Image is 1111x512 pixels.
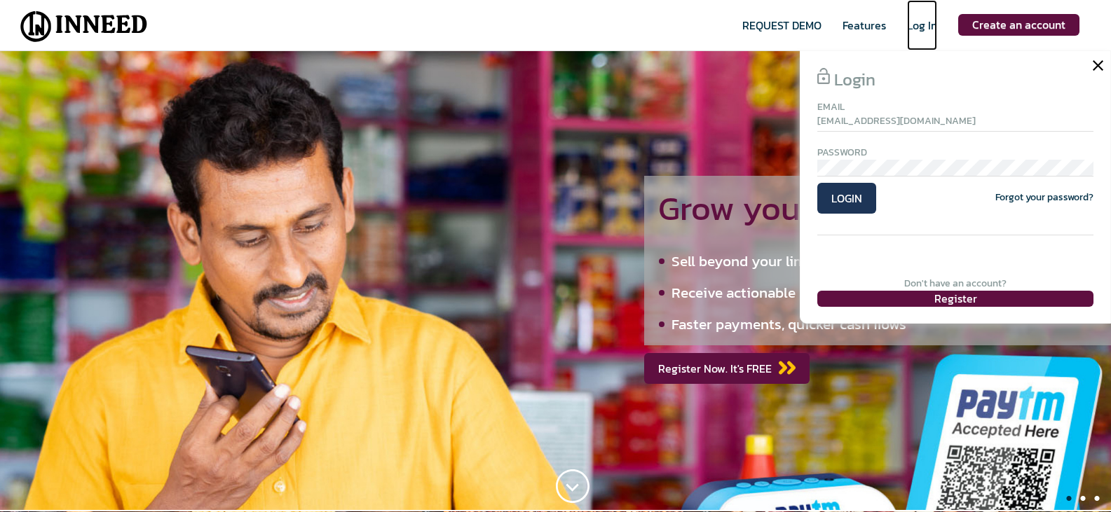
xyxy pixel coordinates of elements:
span: REQUEST DEMO [742,17,822,51]
button: 1 [1062,492,1076,506]
img: close.svg [1093,60,1103,71]
span: Register Now. It's FREE [644,353,810,384]
div: Password [817,146,1093,160]
span: LOGIN [817,183,876,214]
div: Don't have an account? [817,277,1093,291]
h1: Grow your business [644,176,1111,227]
button: 3 [1090,492,1104,506]
div: Email [817,100,1093,114]
span: Login [834,67,875,92]
span: Features [843,17,886,51]
span: Log In [907,17,937,51]
span: Sell beyond your limited geographical reach [672,250,960,272]
input: Enter your email [817,114,1093,132]
img: button_arrow.png [779,359,796,376]
div: Register [817,291,1093,307]
img: signup-lock.svg [817,68,830,85]
a: Create an account [958,14,1079,36]
a: Forgot your password? [995,190,1093,205]
span: Receive actionable business insights [672,282,913,303]
img: Inneed [14,9,154,44]
span: Faster payments, quicker cash flows [672,313,906,335]
button: 2 [1076,492,1090,506]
